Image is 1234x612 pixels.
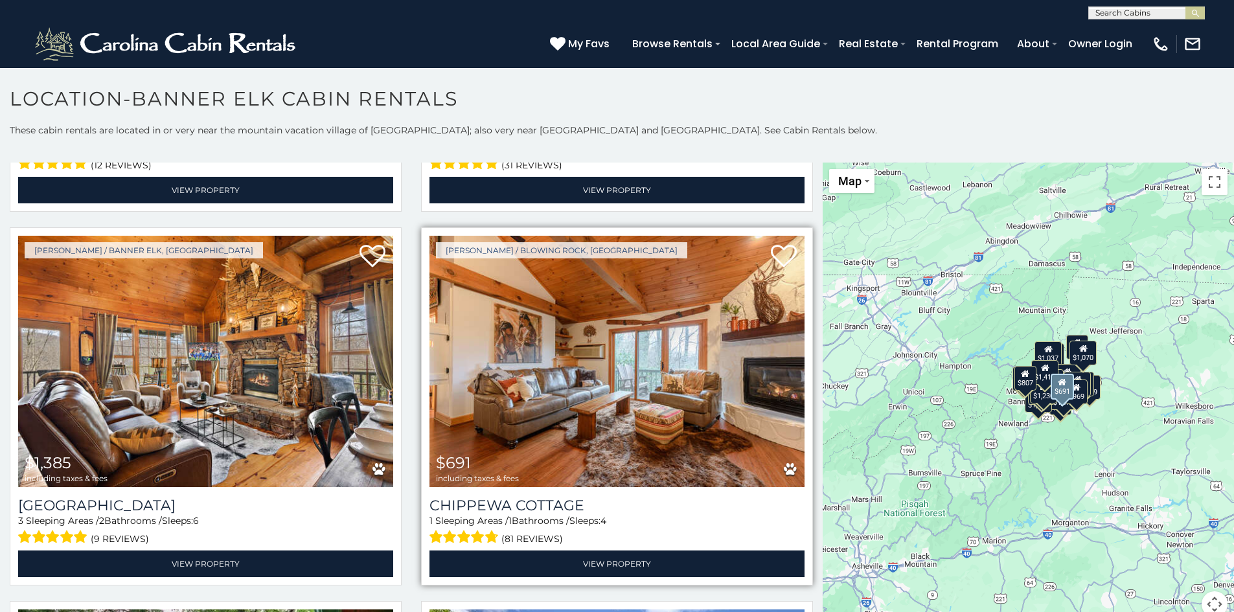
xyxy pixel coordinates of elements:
div: $1,177 [1029,380,1056,405]
button: Change map style [829,169,874,193]
div: $1,059 [1064,372,1091,396]
a: Owner Login [1062,32,1139,55]
div: Sleeping Areas / Bathrooms / Sleeps: [429,514,805,547]
img: Boulder Lodge [18,236,393,487]
span: 6 [193,515,199,527]
span: $691 [436,453,471,472]
div: $1,060 [1054,364,1081,389]
a: Browse Rentals [626,32,719,55]
span: (31 reviews) [501,157,562,174]
a: Add to favorites [771,244,797,271]
span: 3 [18,515,23,527]
a: View Property [429,177,805,203]
span: including taxes & fees [25,474,108,482]
a: Local Area Guide [725,32,827,55]
div: $1,037 [1035,341,1062,366]
a: [PERSON_NAME] / Banner Elk, [GEOGRAPHIC_DATA] [25,242,263,258]
a: Rental Program [910,32,1005,55]
a: View Property [18,550,393,577]
span: 2 [99,515,104,527]
span: My Favs [568,36,610,52]
a: Chippewa Cottage $691 including taxes & fees [429,236,805,487]
a: View Property [429,550,805,577]
img: phone-regular-white.png [1152,35,1170,53]
span: $1,385 [25,453,71,472]
a: My Favs [550,36,613,52]
a: [PERSON_NAME] / Blowing Rock, [GEOGRAPHIC_DATA] [436,242,687,258]
button: Toggle fullscreen view [1202,169,1228,195]
span: (12 reviews) [91,157,152,174]
div: $969 [1066,380,1088,404]
div: $1,413 [1032,360,1059,385]
img: mail-regular-white.png [1183,35,1202,53]
a: Boulder Lodge $1,385 including taxes & fees [18,236,393,487]
img: Chippewa Cottage [429,236,805,487]
a: Add to favorites [360,244,385,271]
img: White-1-2.png [32,25,301,63]
a: Real Estate [832,32,904,55]
span: (9 reviews) [91,530,149,547]
a: Chippewa Cottage [429,497,805,514]
span: 4 [600,515,606,527]
div: $1,230 [1030,379,1057,403]
a: View Property [18,177,393,203]
div: $1,161 [1025,388,1052,413]
div: $621 [1013,367,1035,391]
span: including taxes & fees [436,474,519,482]
div: Sleeping Areas / Bathrooms / Sleeps: [18,514,393,547]
div: $807 [1014,366,1036,391]
a: About [1011,32,1056,55]
span: 1 [429,515,433,527]
h3: Boulder Lodge [18,497,393,514]
a: [GEOGRAPHIC_DATA] [18,497,393,514]
span: 1 [508,515,512,527]
div: $691 [1051,374,1074,400]
span: (81 reviews) [501,530,563,547]
div: $1,070 [1070,341,1097,365]
span: Map [838,174,862,188]
div: $952 [1066,335,1088,359]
